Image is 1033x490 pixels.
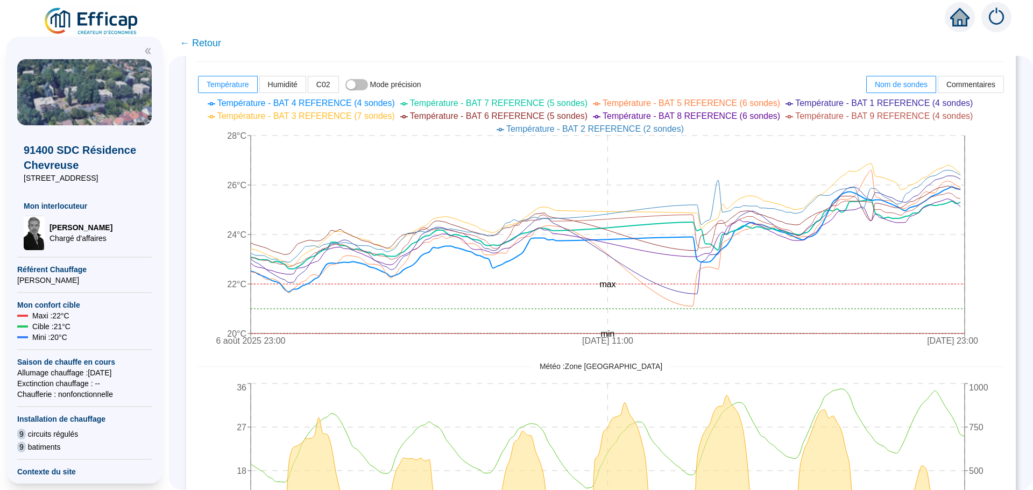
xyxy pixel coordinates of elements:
span: [PERSON_NAME] [17,275,152,286]
span: ← Retour [180,35,221,51]
tspan: min [601,329,615,338]
tspan: 28°C [227,131,246,140]
span: 91400 SDC Résidence Chevreuse [24,143,145,173]
tspan: 6 août 2025 23:00 [216,336,285,345]
span: [PERSON_NAME] [49,222,112,233]
span: Humidité [268,80,298,89]
tspan: 18 [237,466,246,475]
tspan: [DATE] 11:00 [582,336,633,345]
tspan: 27 [237,423,246,432]
span: Température - BAT 2 REFERENCE (2 sondes) [506,124,684,133]
span: [STREET_ADDRESS] [24,173,145,183]
span: Exctinction chauffage : -- [17,378,152,389]
img: efficap energie logo [43,6,140,37]
span: Température [207,80,249,89]
tspan: 1000 [969,383,988,392]
span: Chargé d'affaires [49,233,112,244]
span: Nom de sondes [875,80,928,89]
span: Cible : 21 °C [32,321,70,332]
span: 9 [17,429,26,439]
span: double-left [144,47,152,55]
span: batiments [28,442,61,452]
span: Température - BAT 4 REFERENCE (4 sondes) [217,98,395,108]
span: home [950,8,970,27]
tspan: 22°C [227,280,246,289]
span: Maxi : 22 °C [32,310,69,321]
span: Référent Chauffage [17,264,152,275]
span: Chaufferie : non fonctionnelle [17,389,152,400]
span: 9 [17,442,26,452]
span: Température - BAT 5 REFERENCE (6 sondes) [603,98,780,108]
span: Température - BAT 1 REFERENCE (4 sondes) [795,98,973,108]
span: circuits régulés [28,429,78,439]
span: Mode précision [370,80,421,89]
span: Température - BAT 7 REFERENCE (5 sondes) [410,98,588,108]
tspan: 26°C [227,181,246,190]
span: Commentaires [946,80,995,89]
tspan: 500 [969,466,984,475]
span: Température - BAT 6 REFERENCE (5 sondes) [410,111,588,120]
tspan: [DATE] 23:00 [927,336,978,345]
tspan: 24°C [227,230,246,239]
span: Installation de chauffage [17,414,152,424]
span: Météo : Zone [GEOGRAPHIC_DATA] [532,361,670,372]
span: Allumage chauffage : [DATE] [17,367,152,378]
span: Température - BAT 8 REFERENCE (6 sondes) [603,111,780,120]
tspan: 20°C [227,329,246,338]
tspan: 750 [969,423,984,432]
span: Contexte du site [17,466,152,477]
img: Chargé d'affaires [24,216,45,250]
span: C02 [316,80,330,89]
span: Mon confort cible [17,300,152,310]
span: Saison de chauffe en cours [17,357,152,367]
span: Mon interlocuteur [24,201,145,211]
span: Température - BAT 9 REFERENCE (4 sondes) [795,111,973,120]
tspan: 36 [237,383,246,392]
tspan: max [599,280,615,289]
img: alerts [981,2,1011,32]
span: Mini : 20 °C [32,332,67,343]
span: Température - BAT 3 REFERENCE (7 sondes) [217,111,395,120]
